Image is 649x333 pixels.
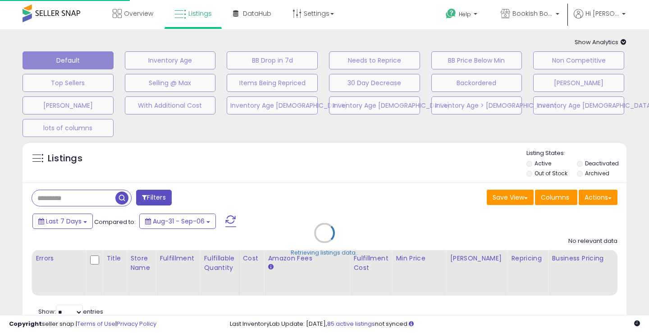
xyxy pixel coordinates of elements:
[431,74,522,92] button: Backordered
[329,96,420,114] button: Inventory Age [DEMOGRAPHIC_DATA].
[125,51,216,69] button: Inventory Age
[329,74,420,92] button: 30 Day Decrease
[124,9,153,18] span: Overview
[439,1,486,29] a: Help
[291,249,358,257] div: Retrieving listings data..
[9,319,42,328] strong: Copyright
[533,96,624,114] button: Inventory Age [DEMOGRAPHIC_DATA]
[188,9,212,18] span: Listings
[125,96,216,114] button: With Additional Cost
[23,51,114,69] button: Default
[585,9,619,18] span: Hi [PERSON_NAME]
[431,51,522,69] button: BB Price Below Min
[431,96,522,114] button: Inventory Age > [DEMOGRAPHIC_DATA]
[512,9,553,18] span: Bookish Bounty
[23,96,114,114] button: [PERSON_NAME]
[227,74,318,92] button: Items Being Repriced
[574,9,626,29] a: Hi [PERSON_NAME]
[9,320,156,328] div: seller snap | |
[227,51,318,69] button: BB Drop in 7d
[533,74,624,92] button: [PERSON_NAME]
[23,119,114,137] button: lots of columns
[329,51,420,69] button: Needs to Reprice
[575,38,626,46] span: Show Analytics
[533,51,624,69] button: Non Competitive
[23,74,114,92] button: Top Sellers
[227,96,318,114] button: Inventory Age [DEMOGRAPHIC_DATA]
[445,8,457,19] i: Get Help
[125,74,216,92] button: Selling @ Max
[243,9,271,18] span: DataHub
[459,10,471,18] span: Help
